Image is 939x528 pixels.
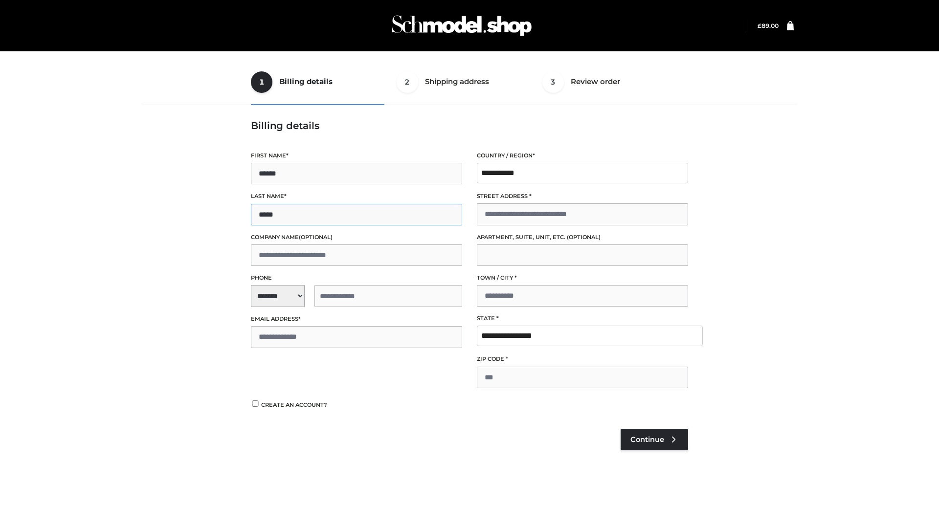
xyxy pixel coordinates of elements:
span: Create an account? [261,401,327,408]
span: (optional) [299,234,333,241]
span: £ [758,22,761,29]
label: Company name [251,233,462,242]
span: Continue [630,435,664,444]
span: (optional) [567,234,601,241]
a: £89.00 [758,22,779,29]
img: Schmodel Admin 964 [388,6,535,45]
label: Phone [251,273,462,283]
label: Apartment, suite, unit, etc. [477,233,688,242]
h3: Billing details [251,120,688,132]
label: Street address [477,192,688,201]
label: Email address [251,314,462,324]
input: Create an account? [251,400,260,407]
label: First name [251,151,462,160]
label: Town / City [477,273,688,283]
label: State [477,314,688,323]
label: ZIP Code [477,354,688,364]
a: Continue [621,429,688,450]
label: Last name [251,192,462,201]
label: Country / Region [477,151,688,160]
bdi: 89.00 [758,22,779,29]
